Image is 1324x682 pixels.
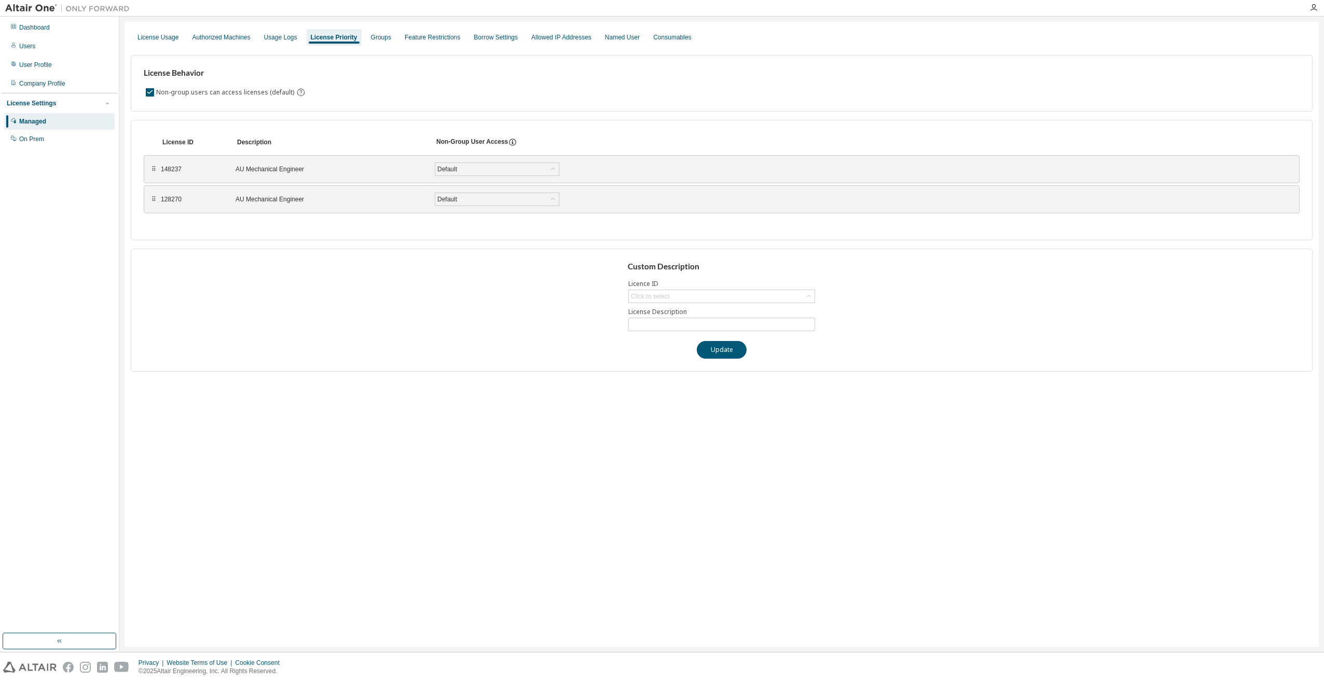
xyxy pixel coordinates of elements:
label: Licence ID [628,280,815,288]
div: AU Mechanical Engineer [236,195,422,203]
div: ⠿ [150,165,157,173]
h3: Custom Description [628,262,816,272]
div: Authorized Machines [192,33,250,42]
div: AU Mechanical Engineer [236,165,422,173]
img: Altair One [5,3,135,13]
div: Dashboard [19,23,50,32]
img: linkedin.svg [97,662,108,673]
div: 128270 [161,195,223,203]
div: Groups [371,33,391,42]
div: Click to select [629,290,815,303]
button: Update [697,341,747,359]
img: youtube.svg [114,662,129,673]
div: Named User [605,33,640,42]
div: On Prem [19,135,44,143]
div: Website Terms of Use [167,659,235,667]
svg: By default any user not assigned to any group can access any license. Turn this setting off to di... [296,88,306,97]
div: Feature Restrictions [405,33,460,42]
p: © 2025 Altair Engineering, Inc. All Rights Reserved. [139,667,286,676]
div: Click to select [631,292,669,301]
div: Description [237,138,424,146]
div: 148237 [161,165,223,173]
div: Consumables [653,33,691,42]
div: License ID [162,138,225,146]
div: Managed [19,117,46,126]
label: Non-group users can access licenses (default) [156,86,296,99]
div: Default [435,163,559,175]
div: Default [436,194,459,205]
div: Default [435,193,559,206]
div: Allowed IP Addresses [531,33,591,42]
div: License Settings [7,99,56,107]
h3: License Behavior [144,68,304,78]
div: User Profile [19,61,52,69]
div: Users [19,42,35,50]
div: License Usage [137,33,178,42]
img: instagram.svg [80,662,91,673]
div: ⠿ [150,195,157,203]
label: License Description [628,308,815,316]
div: License Priority [311,33,357,42]
div: Company Profile [19,79,65,88]
img: altair_logo.svg [3,662,57,673]
img: facebook.svg [63,662,74,673]
div: Cookie Consent [235,659,285,667]
div: Usage Logs [264,33,297,42]
div: Non-Group User Access [436,138,508,147]
div: Default [436,163,459,175]
div: Borrow Settings [474,33,518,42]
div: Privacy [139,659,167,667]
